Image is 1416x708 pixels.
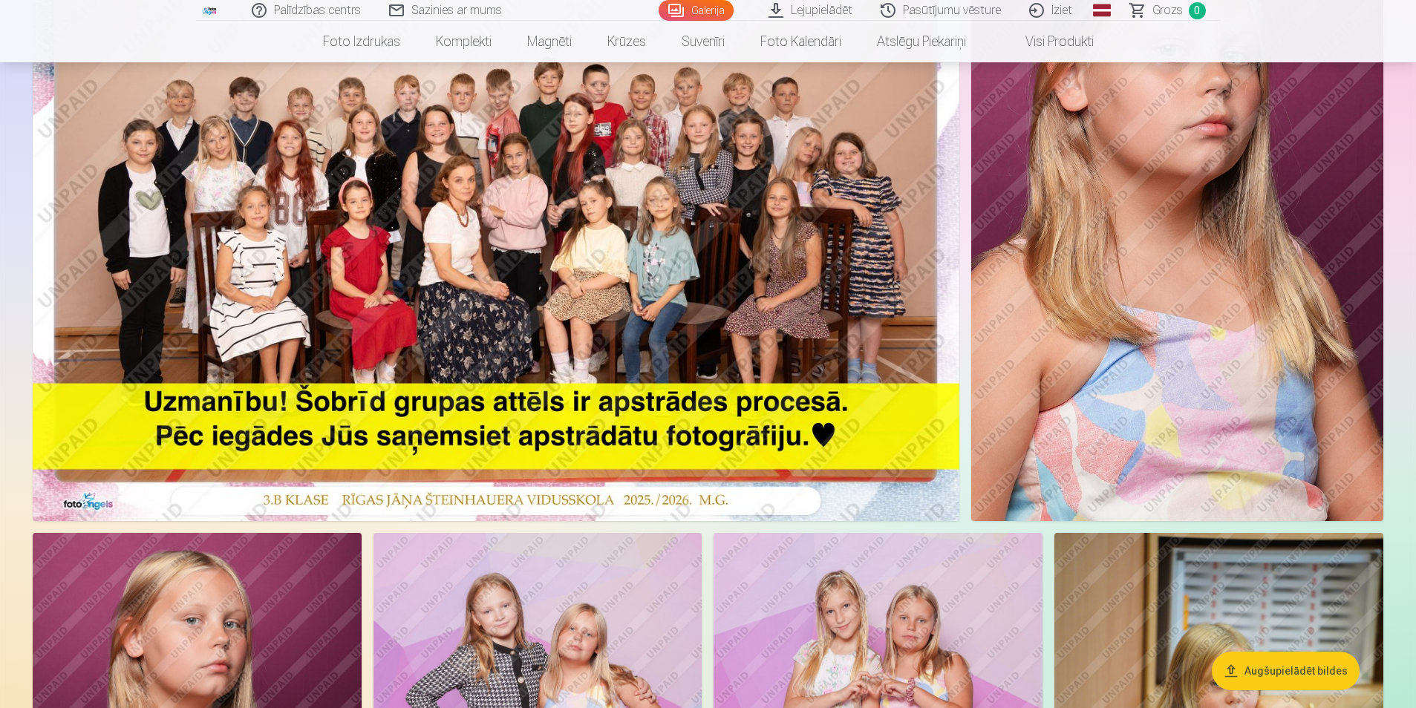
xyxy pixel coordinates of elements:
[1212,652,1360,690] button: Augšupielādēt bildes
[305,21,418,62] a: Foto izdrukas
[743,21,859,62] a: Foto kalendāri
[590,21,664,62] a: Krūzes
[1189,2,1206,19] span: 0
[509,21,590,62] a: Magnēti
[664,21,743,62] a: Suvenīri
[984,21,1112,62] a: Visi produkti
[1152,1,1183,19] span: Grozs
[418,21,509,62] a: Komplekti
[859,21,984,62] a: Atslēgu piekariņi
[202,6,218,15] img: /fa1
